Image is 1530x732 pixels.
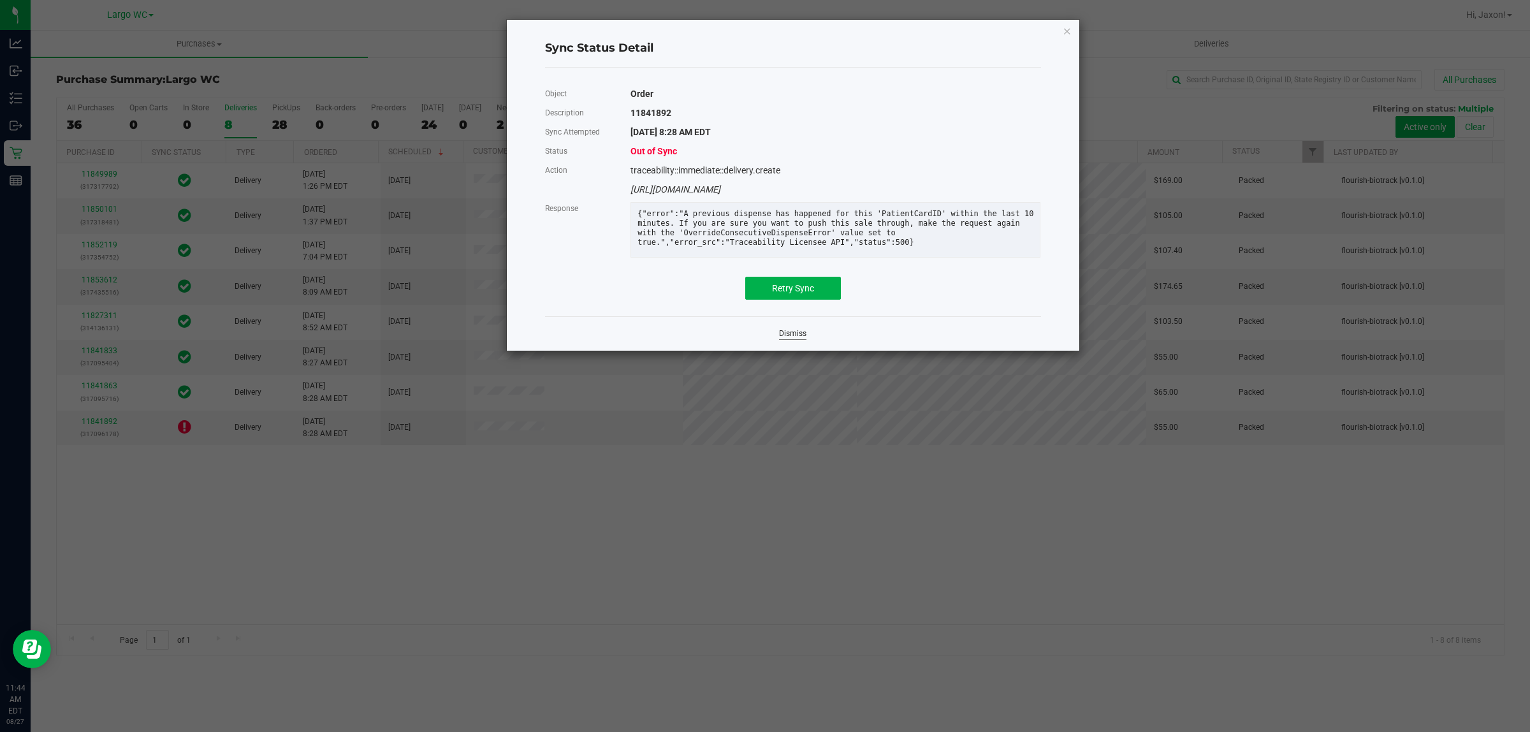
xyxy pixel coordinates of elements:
[621,122,1050,142] div: [DATE] 8:28 AM EDT
[535,103,622,122] div: Description
[628,209,1043,247] div: {"error":"A previous dispense has happened for this 'PatientCardID' within the last 10 minutes. I...
[779,328,806,339] a: Dismiss
[621,103,1050,122] div: 11841892
[535,161,622,180] div: Action
[13,630,51,668] iframe: Resource center
[545,40,653,57] span: Sync Status Detail
[621,161,1050,180] div: traceability::immediate::delivery.create
[621,84,1050,103] div: Order
[1063,23,1072,38] button: Close
[535,84,622,103] div: Object
[535,199,622,218] div: Response
[772,283,814,293] span: Retry Sync
[621,180,1050,199] div: [URL][DOMAIN_NAME]
[630,146,677,156] span: Out of Sync
[745,277,841,300] button: Retry Sync
[535,122,622,142] div: Sync Attempted
[535,142,622,161] div: Status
